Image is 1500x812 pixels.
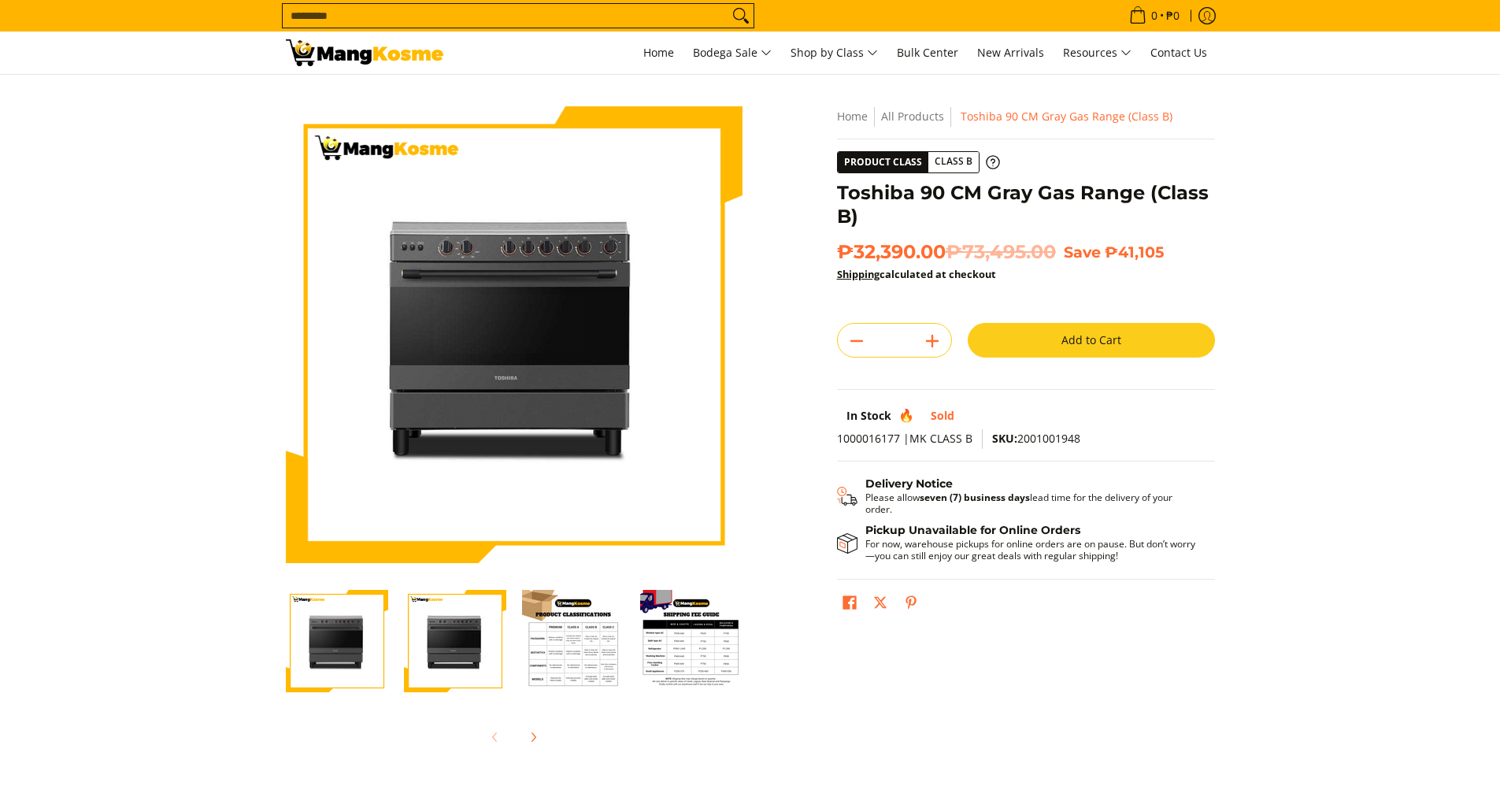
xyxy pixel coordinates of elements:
span: Shop by Class [791,43,878,63]
a: Contact Us [1143,32,1215,74]
strong: Pickup Unavailable for Online Orders [865,523,1080,537]
img: Toshiba 90 CM Gray Gas Range (Class B)-4 [640,590,743,692]
a: Pin on Pinterest [900,591,922,618]
img: toshiba-90-cm-5-burner-gas-range-gray-full-view-mang-kosme [286,591,388,692]
a: Shipping [837,267,880,281]
a: Home [635,32,682,74]
button: Shipping & Delivery [837,477,1199,515]
nav: Breadcrumbs [837,106,1215,127]
button: Next [516,720,550,755]
span: In Stock [846,408,891,423]
span: Contact Us [1150,45,1207,60]
span: SKU: [992,431,1017,446]
a: Home [837,109,868,124]
span: ₱0 [1164,10,1182,21]
span: • [1124,7,1184,24]
span: Toshiba 90 CM Gray Gas Range (Class B) [961,109,1172,124]
a: All Products [881,109,944,124]
img: toshiba-90-cm-5-burner-gas-range-gray-full-view-mang-kosme [286,108,743,562]
del: ₱73,495.00 [946,240,1056,264]
button: Subtract [838,328,876,354]
a: Bulk Center [889,32,966,74]
p: For now, warehouse pickups for online orders are on pause. But don’t worry—you can still enjoy ou... [865,538,1199,562]
strong: calculated at checkout [837,267,996,281]
img: Toshiba 90 CM Gray Gas Range (Class B)-3 [522,590,624,692]
img: Toshiba 90 CM Gray Gas Range (Class B) | Mang Kosme [286,39,443,66]
a: Product Class Class B [837,151,1000,173]
a: Shop by Class [783,32,886,74]
img: Toshiba 90 CM Gray Gas Range (Class B)-2 [404,590,506,692]
span: New Arrivals [977,45,1044,60]
strong: Delivery Notice [865,476,953,491]
a: Resources [1055,32,1139,74]
strong: seven (7) business days [920,491,1030,504]
button: Add to Cart [968,323,1215,358]
span: Product Class [838,152,928,172]
span: Home [643,45,674,60]
span: Save [1064,243,1101,261]
span: Sold [931,408,954,423]
span: 0 [1149,10,1160,21]
a: New Arrivals [969,32,1052,74]
a: Share on Facebook [839,591,861,618]
a: Post on X [869,591,891,618]
span: Resources [1063,43,1131,63]
span: ₱41,105 [1105,243,1164,261]
span: Bulk Center [897,45,958,60]
a: Bodega Sale [685,32,780,74]
h1: Toshiba 90 CM Gray Gas Range (Class B) [837,181,1215,228]
span: Bodega Sale [693,43,772,63]
span: Class B [928,152,979,172]
button: Search [728,4,754,28]
span: 1000016177 |MK CLASS B [837,431,972,446]
p: Please allow lead time for the delivery of your order. [865,491,1199,515]
span: 2001001948 [992,431,1080,446]
nav: Main Menu [459,32,1215,74]
button: Add [913,328,951,354]
span: ₱32,390.00 [837,240,1056,264]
